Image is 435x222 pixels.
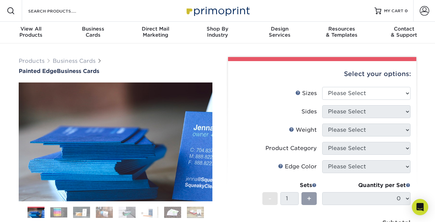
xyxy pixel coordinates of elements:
[311,26,373,38] div: & Templates
[19,68,212,74] a: Painted EdgeBusiness Cards
[53,58,95,64] a: Business Cards
[28,7,94,15] input: SEARCH PRODUCTS.....
[373,26,435,32] span: Contact
[384,8,403,14] span: MY CART
[124,22,187,43] a: Direct MailMarketing
[62,26,124,38] div: Cards
[184,3,251,18] img: Primoprint
[233,61,411,87] div: Select your options:
[62,22,124,43] a: BusinessCards
[295,89,317,97] div: Sizes
[301,108,317,116] div: Sides
[248,22,311,43] a: DesignServices
[262,181,317,189] div: Sets
[307,193,311,204] span: +
[124,26,187,38] div: Marketing
[289,126,317,134] div: Weight
[373,26,435,38] div: & Support
[19,58,45,64] a: Products
[268,193,272,204] span: -
[412,199,428,215] div: Open Intercom Messenger
[405,8,408,13] span: 0
[19,68,212,74] h1: Business Cards
[248,26,311,38] div: Services
[322,181,411,189] div: Quantity per Set
[62,26,124,32] span: Business
[187,26,249,32] span: Shop By
[265,144,317,152] div: Product Category
[124,26,187,32] span: Direct Mail
[248,26,311,32] span: Design
[373,22,435,43] a: Contact& Support
[278,163,317,171] div: Edge Color
[19,68,57,74] span: Painted Edge
[187,26,249,38] div: Industry
[187,22,249,43] a: Shop ByIndustry
[311,26,373,32] span: Resources
[311,22,373,43] a: Resources& Templates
